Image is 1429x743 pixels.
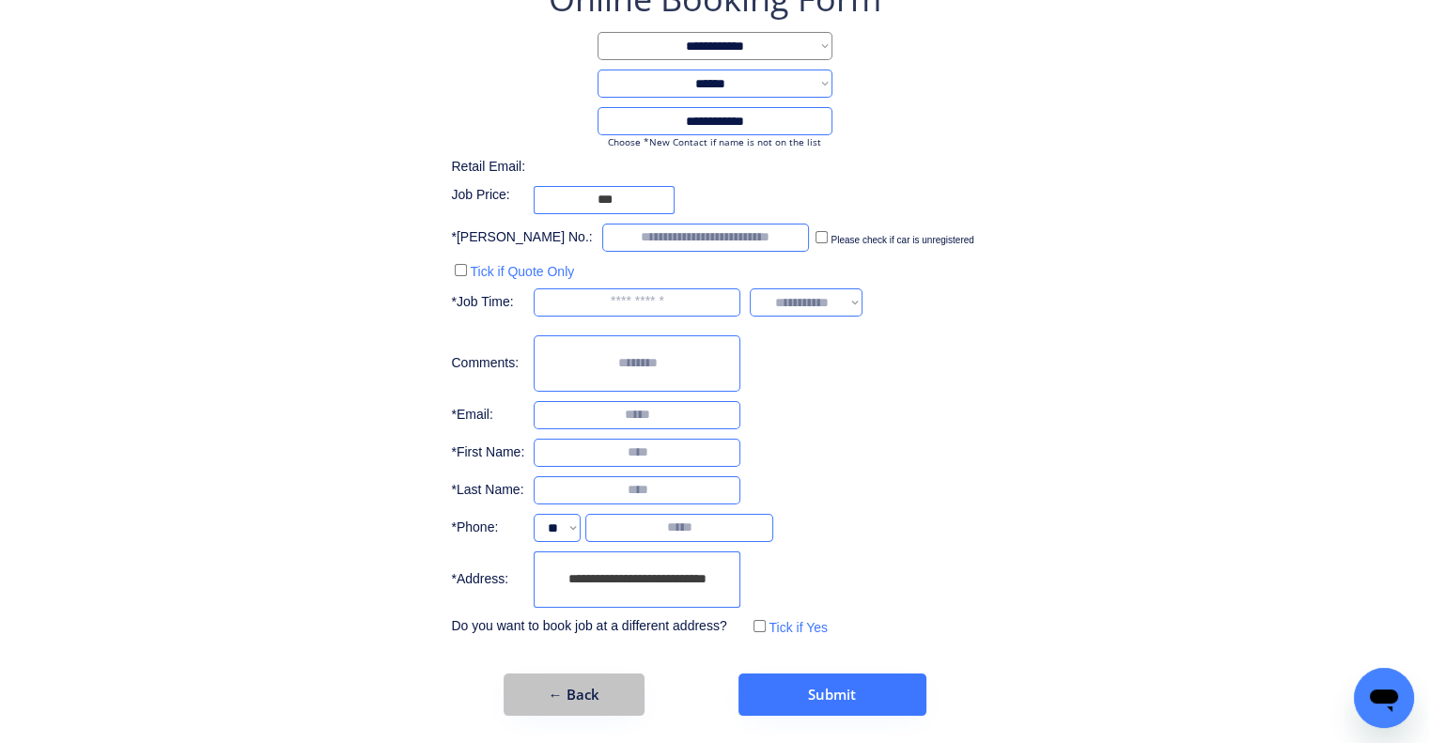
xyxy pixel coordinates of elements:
button: Submit [738,673,926,716]
div: *Email: [451,406,524,425]
label: Please check if car is unregistered [831,235,973,245]
div: *Phone: [451,519,524,537]
div: *Job Time: [451,293,524,312]
div: *[PERSON_NAME] No.: [451,228,592,247]
div: *Address: [451,570,524,589]
div: Do you want to book job at a different address? [451,617,740,636]
iframe: Button to launch messaging window [1354,668,1414,728]
div: Comments: [451,354,524,373]
label: Tick if Yes [769,620,828,635]
div: Job Price: [451,186,524,205]
button: ← Back [504,673,645,716]
div: *Last Name: [451,481,524,500]
div: Choose *New Contact if name is not on the list [598,135,832,148]
label: Tick if Quote Only [470,264,574,279]
div: *First Name: [451,443,524,462]
div: Retail Email: [451,158,545,177]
